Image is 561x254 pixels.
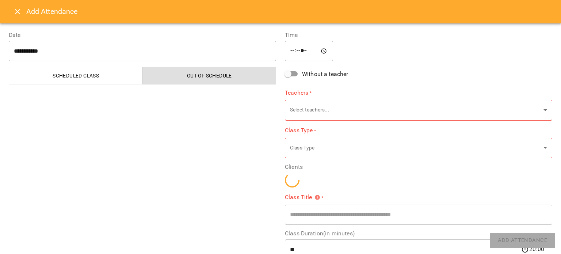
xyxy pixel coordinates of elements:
[9,3,26,20] button: Close
[9,67,143,84] button: Scheduled class
[26,6,552,17] h6: Add Attendance
[302,70,348,79] span: Without a teacher
[285,194,320,200] span: Class Title
[314,194,320,200] svg: Please specify class title or select clients
[285,137,552,158] div: Class Type
[285,164,552,170] label: Clients
[285,32,552,38] label: Time
[290,144,541,152] p: Class Type
[290,106,541,114] p: Select teachers...
[285,231,552,236] label: Class Duration(in minutes)
[147,71,272,80] span: Out of Schedule
[14,71,138,80] span: Scheduled class
[9,32,276,38] label: Date
[285,100,552,121] div: Select teachers...
[285,126,552,135] label: Class Type
[285,88,552,97] label: Teachers
[142,67,276,84] button: Out of Schedule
